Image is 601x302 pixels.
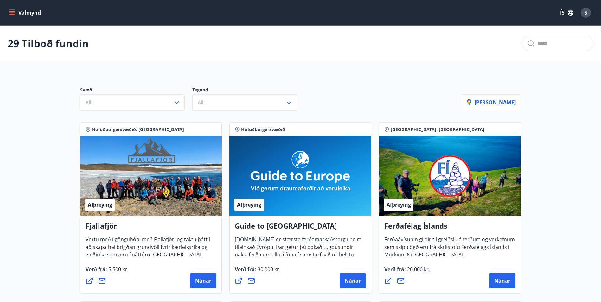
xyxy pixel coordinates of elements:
span: [GEOGRAPHIC_DATA], [GEOGRAPHIC_DATA] [391,126,484,133]
span: Allt [198,99,205,106]
span: Höfuðborgarsvæðið, [GEOGRAPHIC_DATA] [92,126,184,133]
span: Vertu með í gönguhópi með Fjallafjöri og taktu þátt í að skapa heilbrigðan grundvöll fyrir kærlei... [86,236,210,263]
span: Verð frá : [86,266,128,278]
p: Svæði [80,87,192,94]
span: 20.000 kr. [406,266,430,273]
span: [DOMAIN_NAME] er stærsta ferðamarkaðstorg í heimi tileinkað Evrópu. Þar getur þú bókað tugþúsundi... [235,236,363,278]
h4: Fjallafjör [86,221,217,236]
button: [PERSON_NAME] [462,94,521,110]
button: Allt [192,94,297,111]
span: Ferðaávísunin gildir til greiðslu á ferðum og verkefnum sem skipulögð eru frá skrifstofu Ferðafél... [384,236,515,263]
span: Höfuðborgarsvæðið [241,126,285,133]
span: Afþreying [387,201,411,208]
button: Nánar [190,273,216,288]
h4: Ferðafélag Íslands [384,221,515,236]
button: menu [8,7,43,18]
p: [PERSON_NAME] [467,99,516,106]
span: Afþreying [88,201,112,208]
button: Allt [80,94,185,111]
span: Verð frá : [384,266,430,278]
p: Tegund [192,87,304,94]
p: 29 Tilboð fundin [8,36,89,50]
button: Nánar [489,273,515,288]
span: Verð frá : [235,266,280,278]
span: S [585,9,587,16]
h4: Guide to [GEOGRAPHIC_DATA] [235,221,366,236]
span: Nánar [494,277,510,284]
span: 30.000 kr. [256,266,280,273]
button: Nánar [340,273,366,288]
button: ÍS [557,7,577,18]
span: Nánar [195,277,211,284]
span: Allt [86,99,93,106]
span: Nánar [345,277,361,284]
span: 5.500 kr. [107,266,128,273]
span: Afþreying [237,201,261,208]
button: S [578,5,593,20]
